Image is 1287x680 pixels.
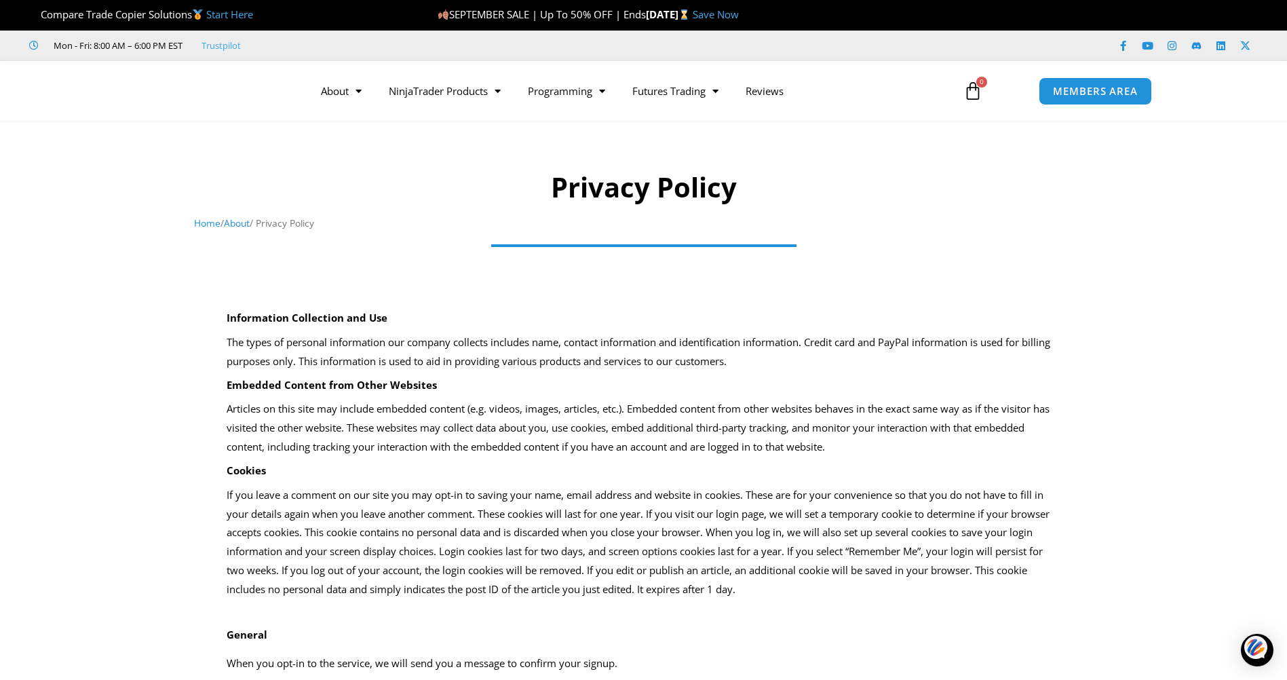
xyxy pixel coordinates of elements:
h1: Privacy Policy [194,168,1093,206]
a: Start Here [206,7,253,21]
a: Trustpilot [201,37,241,54]
strong: Embedded Content from Other Websites [227,378,437,392]
img: LogoAI | Affordable Indicators – NinjaTrader [135,67,281,115]
img: ⌛ [679,10,689,20]
strong: [DATE] [646,7,693,21]
a: MEMBERS AREA [1039,77,1152,105]
a: Save Now [693,7,739,21]
img: 🥇 [193,10,203,20]
a: 0 [943,71,1003,111]
a: NinjaTrader Products [375,75,514,107]
p: When you opt-in to the service, we will send you a message to confirm your signup. [227,654,1061,673]
nav: Menu [307,75,948,107]
a: Futures Trading [619,75,732,107]
img: 🏆 [30,10,40,20]
a: Reviews [732,75,797,107]
a: Home [194,216,220,229]
strong: Information Collection and Use [227,311,387,324]
h6: General [227,628,1061,641]
img: 🍂 [438,10,448,20]
span: 0 [976,77,987,88]
div: Open Intercom Messenger [1241,634,1273,666]
span: SEPTEMBER SALE | Up To 50% OFF | Ends [438,7,646,21]
p: Articles on this site may include embedded content (e.g. videos, images, articles, etc.). Embedde... [227,400,1061,457]
span: Mon - Fri: 8:00 AM – 6:00 PM EST [50,37,183,54]
p: The types of personal information our company collects includes name, contact information and ide... [227,333,1061,371]
span: Compare Trade Copier Solutions [29,7,253,21]
span: MEMBERS AREA [1053,86,1138,96]
a: Programming [514,75,619,107]
img: svg+xml;base64,PHN2ZyB3aWR0aD0iNDQiIGhlaWdodD0iNDQiIHZpZXdCb3g9IjAgMCA0NCA0NCIgZmlsbD0ibm9uZSIgeG... [1244,635,1267,660]
p: If you leave a comment on our site you may opt-in to saving your name, email address and website ... [227,486,1061,599]
strong: Cookies [227,464,266,477]
a: About [307,75,375,107]
nav: Breadcrumb [194,214,1093,232]
a: About [224,216,250,229]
